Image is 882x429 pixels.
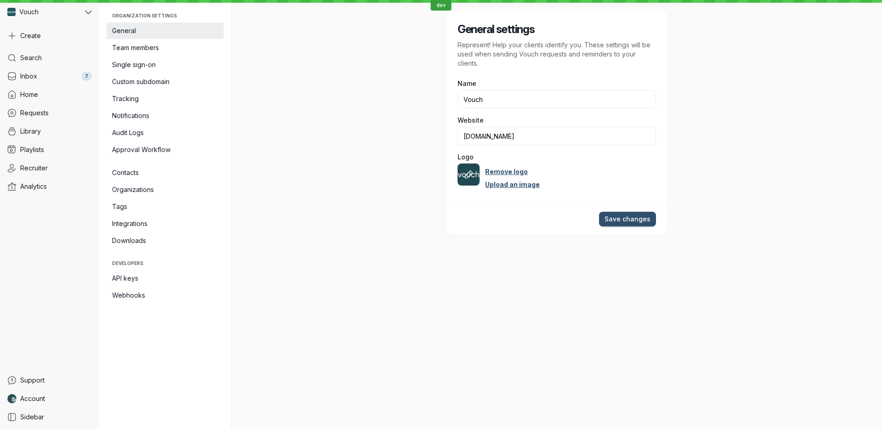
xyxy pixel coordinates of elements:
[4,50,96,66] a: Search
[112,94,218,103] span: Tracking
[107,164,224,181] a: Contacts
[458,116,484,125] span: Website
[19,7,39,17] span: Vouch
[81,72,92,81] div: 7
[20,412,44,422] span: Sidebar
[4,409,96,425] a: Sidebar
[112,26,218,35] span: General
[112,291,218,300] span: Webhooks
[4,68,96,85] a: Inbox7
[485,167,528,176] a: Remove logo
[485,180,540,189] a: Upload an image
[107,198,224,215] a: Tags
[112,260,218,266] span: Developers
[458,22,656,37] h2: General settings
[599,212,656,226] button: Save changes
[107,215,224,232] a: Integrations
[20,72,37,81] span: Inbox
[4,28,96,44] button: Create
[107,270,224,287] a: API keys
[112,13,218,18] span: Organization settings
[112,236,218,245] span: Downloads
[112,111,218,120] span: Notifications
[107,90,224,107] a: Tracking
[107,73,224,90] a: Custom subdomain
[20,164,48,173] span: Recruiter
[605,214,650,224] span: Save changes
[20,108,49,118] span: Requests
[4,4,96,20] button: Vouch avatarVouch
[20,145,44,154] span: Playlists
[20,90,38,99] span: Home
[112,60,218,69] span: Single sign-on
[7,394,17,403] img: Nathan Weinstock avatar
[20,53,42,62] span: Search
[107,40,224,56] a: Team members
[107,287,224,304] a: Webhooks
[112,145,218,154] span: Approval Workflow
[4,123,96,140] a: Library
[112,168,218,177] span: Contacts
[112,185,218,194] span: Organizations
[20,376,45,385] span: Support
[458,164,480,186] button: Vouch avatar
[4,178,96,195] a: Analytics
[107,232,224,249] a: Downloads
[4,105,96,121] a: Requests
[4,4,83,20] div: Vouch
[4,86,96,103] a: Home
[112,128,218,137] span: Audit Logs
[107,56,224,73] a: Single sign-on
[112,274,218,283] span: API keys
[112,219,218,228] span: Integrations
[107,23,224,39] a: General
[107,181,224,198] a: Organizations
[4,141,96,158] a: Playlists
[20,127,41,136] span: Library
[112,77,218,86] span: Custom subdomain
[107,124,224,141] a: Audit Logs
[4,372,96,389] a: Support
[458,152,474,162] span: Logo
[458,79,476,88] span: Name
[112,43,218,52] span: Team members
[4,160,96,176] a: Recruiter
[107,107,224,124] a: Notifications
[112,202,218,211] span: Tags
[20,394,45,403] span: Account
[107,141,224,158] a: Approval Workflow
[7,8,16,16] img: Vouch avatar
[4,390,96,407] a: Nathan Weinstock avatarAccount
[458,40,656,68] p: Represent! Help your clients identify you. These settings will be used when sending Vouch request...
[20,182,47,191] span: Analytics
[20,31,41,40] span: Create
